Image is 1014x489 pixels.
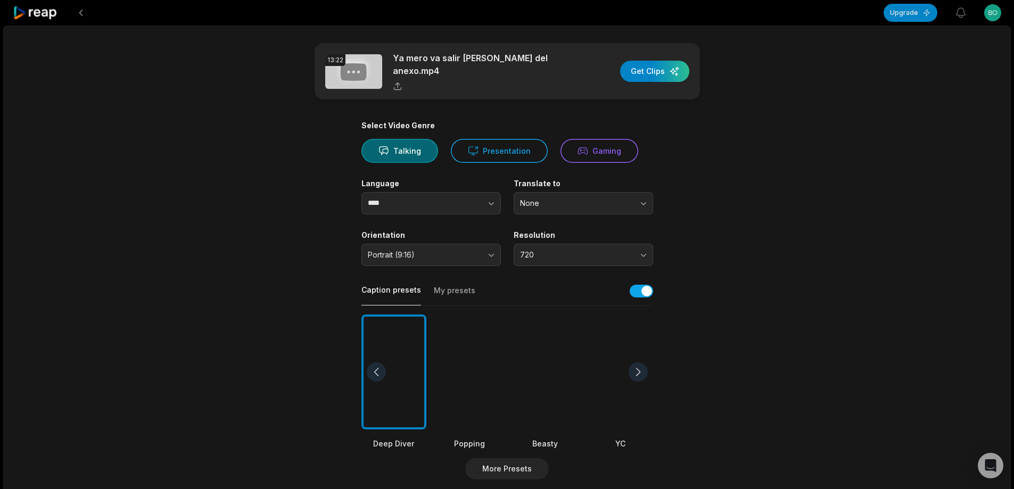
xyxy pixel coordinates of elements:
button: Presentation [451,139,548,163]
label: Language [361,179,501,188]
button: Get Clips [620,61,689,82]
div: 13:22 [325,54,345,66]
p: Ya mero va salir [PERSON_NAME] del anexo.mp4 [393,52,576,77]
span: 720 [520,250,632,260]
div: Beasty [513,438,578,449]
button: Gaming [560,139,638,163]
div: Deep Diver [361,438,426,449]
button: 720 [514,244,653,266]
button: More Presets [465,458,549,479]
label: Resolution [514,230,653,240]
div: YC [588,438,653,449]
span: Portrait (9:16) [368,250,480,260]
label: Translate to [514,179,653,188]
button: None [514,192,653,214]
button: Upgrade [884,4,937,22]
label: Orientation [361,230,501,240]
button: Caption presets [361,285,421,305]
div: Select Video Genre [361,121,653,130]
span: None [520,198,632,208]
button: My presets [434,285,475,305]
button: Talking [361,139,438,163]
button: Portrait (9:16) [361,244,501,266]
div: Popping [437,438,502,449]
div: Open Intercom Messenger [978,453,1003,478]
